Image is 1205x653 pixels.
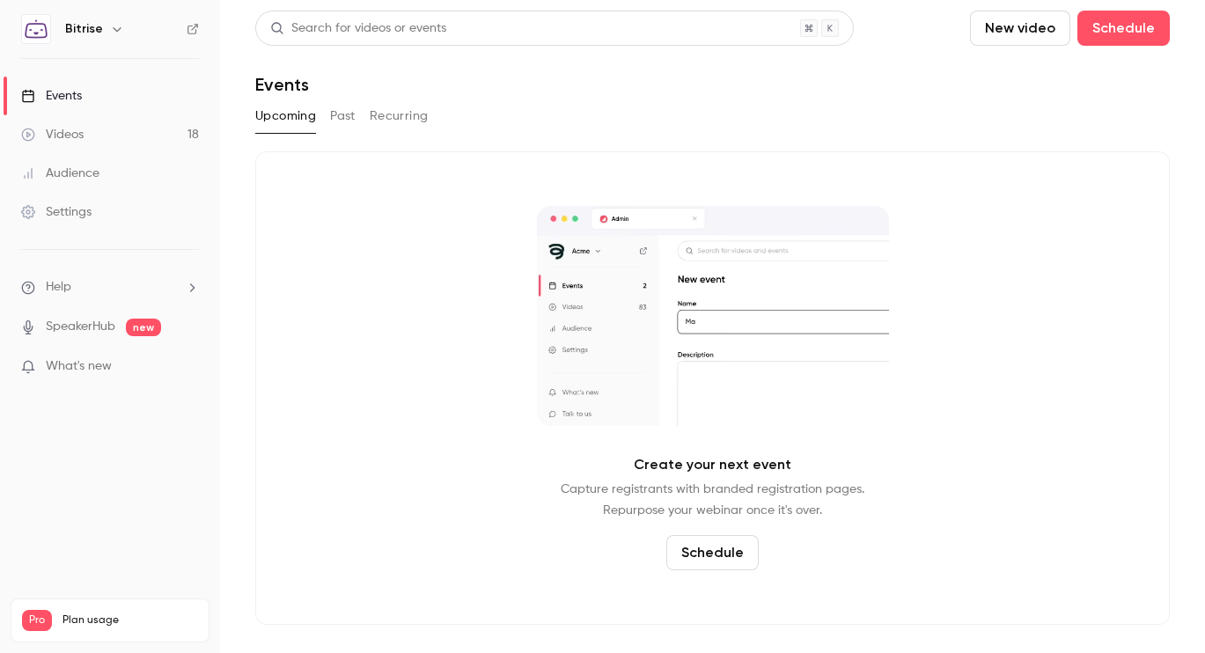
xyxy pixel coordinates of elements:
div: Audience [21,165,99,182]
div: Events [21,87,82,105]
span: What's new [46,357,112,376]
button: Recurring [370,102,429,130]
h6: Bitrise [65,20,103,38]
div: Search for videos or events [270,19,446,38]
div: Videos [21,126,84,143]
li: help-dropdown-opener [21,278,199,297]
span: new [126,319,161,336]
span: Help [46,278,71,297]
span: Plan usage [62,613,198,627]
span: Pro [22,610,52,631]
p: Capture registrants with branded registration pages. Repurpose your webinar once it's over. [561,479,864,521]
button: Upcoming [255,102,316,130]
div: Settings [21,203,92,221]
p: Create your next event [634,454,791,475]
button: New video [970,11,1070,46]
h1: Events [255,74,309,95]
button: Schedule [666,535,759,570]
button: Past [330,102,356,130]
a: SpeakerHub [46,318,115,336]
button: Schedule [1077,11,1170,46]
img: Bitrise [22,15,50,43]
